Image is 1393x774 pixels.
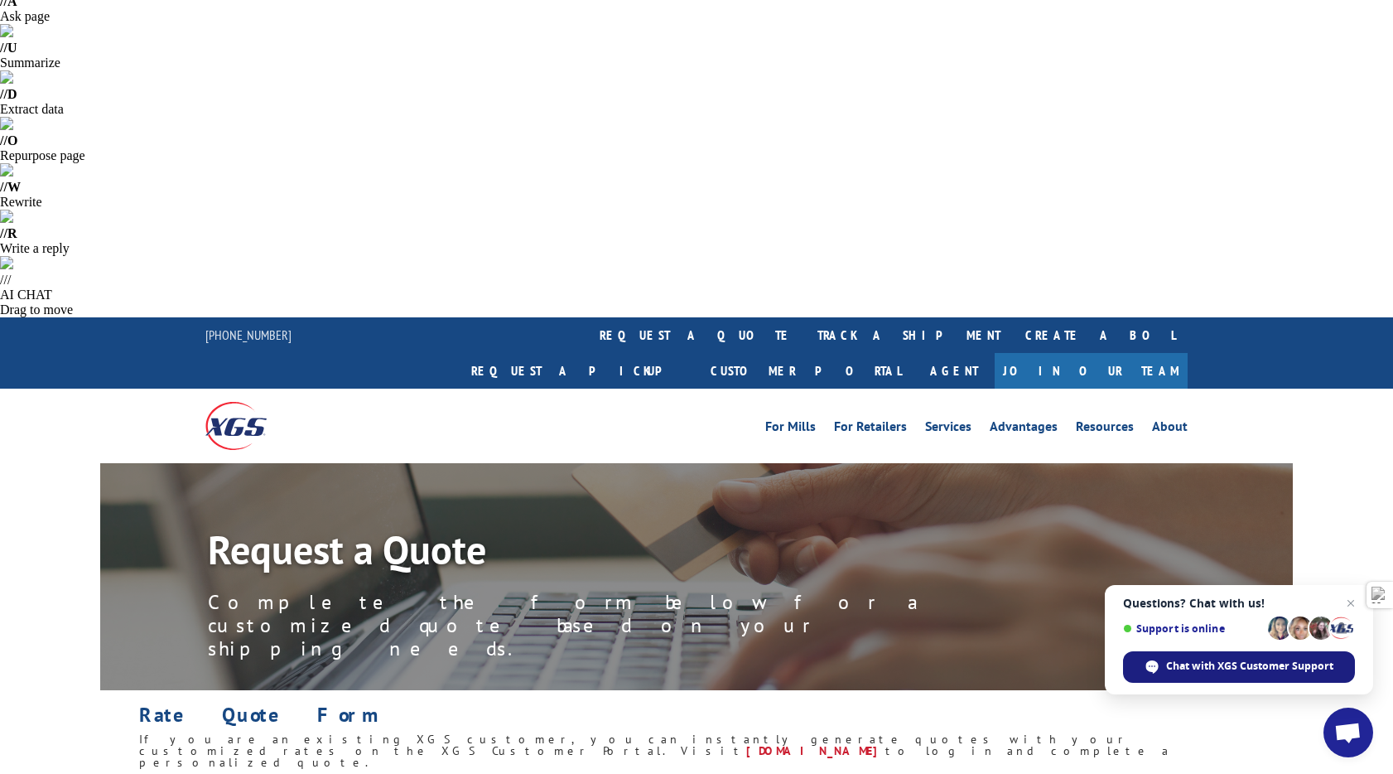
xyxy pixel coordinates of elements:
a: request a quote [587,317,805,353]
img: tab_domain_overview_orange.svg [45,96,58,109]
a: Customer Portal [698,353,913,389]
a: [DOMAIN_NAME] [746,743,885,758]
a: track a shipment [805,317,1013,353]
a: For Retailers [834,420,907,438]
a: [PHONE_NUMBER] [205,327,292,343]
a: Services [925,420,971,438]
a: For Mills [765,420,816,438]
a: Join Our Team [995,353,1188,389]
a: Advantages [990,420,1058,438]
div: v 4.0.25 [46,27,81,40]
span: Chat with XGS Customer Support [1123,651,1355,683]
div: Keywords by Traffic [183,98,279,109]
span: Support is online [1123,622,1262,635]
img: tab_keywords_by_traffic_grey.svg [165,96,178,109]
a: Open chat [1323,708,1373,757]
a: Resources [1076,420,1134,438]
span: If you are an existing XGS customer, you can instantly generate quotes with your customized rates... [139,732,1130,758]
img: logo_orange.svg [27,27,40,40]
a: Agent [913,353,995,389]
span: Chat with XGS Customer Support [1166,659,1333,674]
h1: Rate Quote Form [139,705,1254,733]
a: Create a BOL [1013,317,1188,353]
div: Domain: [DOMAIN_NAME] [43,43,182,56]
p: Complete the form below for a customized quote based on your shipping needs. [208,591,953,660]
img: website_grey.svg [27,43,40,56]
span: to log in and complete a personalized quote. [139,743,1171,770]
div: Domain Overview [63,98,148,109]
h1: Request a Quote [208,530,953,578]
a: About [1152,420,1188,438]
a: Request a pickup [459,353,698,389]
span: Questions? Chat with us! [1123,597,1355,610]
